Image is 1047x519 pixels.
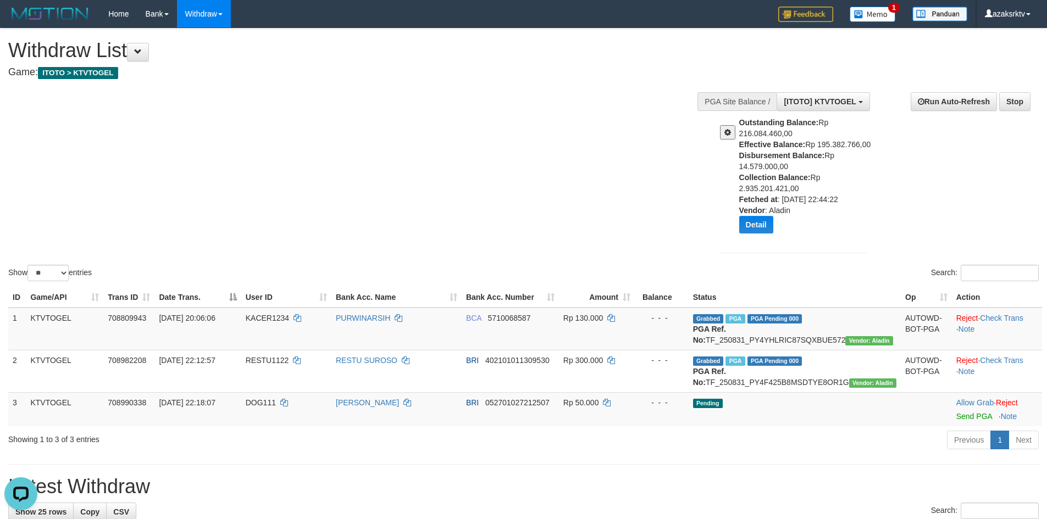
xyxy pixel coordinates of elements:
h1: Withdraw List [8,40,687,62]
b: Effective Balance: [739,140,806,149]
td: · · [952,308,1042,350]
img: Button%20Memo.svg [850,7,896,22]
a: Reject [996,398,1018,407]
label: Show entries [8,265,92,281]
span: Copy 5710068587 to clipboard [488,314,531,322]
h4: Game: [8,67,687,78]
label: Search: [931,265,1039,281]
span: CSV [113,507,129,516]
th: Trans ID: activate to sort column ascending [103,287,154,308]
span: Marked by azaksrktv [725,314,745,323]
a: Check Trans [980,314,1023,322]
a: Check Trans [980,356,1023,365]
a: Run Auto-Refresh [911,92,997,111]
input: Search: [961,265,1039,281]
span: ITOTO > KTVTOGEL [38,67,118,79]
button: Open LiveChat chat widget [4,4,37,37]
a: Previous [947,431,991,449]
span: Copy 402101011309530 to clipboard [485,356,550,365]
span: · [956,398,996,407]
a: Send PGA [956,412,992,421]
img: Feedback.jpg [778,7,833,22]
td: AUTOWD-BOT-PGA [901,350,952,392]
span: [ITOTO] KTVTOGEL [784,97,856,106]
span: [DATE] 20:06:06 [159,314,215,322]
div: - - - [639,312,684,323]
span: BRI [466,356,479,365]
th: Op: activate to sort column ascending [901,287,952,308]
a: Next [1009,431,1039,449]
a: [PERSON_NAME] [336,398,399,407]
b: PGA Ref. No: [693,325,726,344]
input: Search: [961,503,1039,519]
button: Detail [739,216,773,233]
td: AUTOWD-BOT-PGA [901,308,952,350]
td: 3 [8,392,26,426]
span: RESTU1122 [246,356,289,365]
a: Note [959,367,975,376]
span: Rp 130.000 [563,314,603,322]
span: Rp 300.000 [563,356,603,365]
b: PGA Ref. No: [693,367,726,387]
span: PGA Pending [747,314,802,323]
th: Bank Acc. Name: activate to sort column ascending [331,287,462,308]
span: Copy 052701027212507 to clipboard [485,398,550,407]
b: Collection Balance: [739,173,811,182]
th: User ID: activate to sort column ascending [241,287,331,308]
span: Rp 50.000 [563,398,599,407]
td: 2 [8,350,26,392]
span: [DATE] 22:12:57 [159,356,215,365]
span: BCA [466,314,481,322]
div: - - - [639,355,684,366]
span: BRI [466,398,479,407]
span: 708990338 [108,398,146,407]
div: - - - [639,397,684,408]
th: Date Trans.: activate to sort column descending [154,287,241,308]
h1: Latest Withdraw [8,476,1039,498]
img: MOTION_logo.png [8,5,92,22]
a: RESTU SUROSO [336,356,397,365]
th: Bank Acc. Number: activate to sort column ascending [462,287,559,308]
b: Outstanding Balance: [739,118,819,127]
th: Status [689,287,901,308]
a: Stop [999,92,1031,111]
div: Showing 1 to 3 of 3 entries [8,429,428,445]
span: [DATE] 22:18:07 [159,398,215,407]
span: 708809943 [108,314,146,322]
td: KTVTOGEL [26,308,103,350]
td: KTVTOGEL [26,392,103,426]
td: TF_250831_PY4F425B8MSDTYE8OR1G [689,350,901,392]
th: Balance [635,287,689,308]
button: [ITOTO] KTVTOGEL [777,92,869,111]
th: Amount: activate to sort column ascending [559,287,635,308]
th: Action [952,287,1042,308]
td: · [952,392,1042,426]
a: 1 [990,431,1009,449]
span: PGA Pending [747,356,802,366]
span: Grabbed [693,356,724,366]
span: Vendor URL: https://payment4.1velocity.biz [845,336,893,345]
span: Grabbed [693,314,724,323]
span: Vendor URL: https://payment4.1velocity.biz [849,378,896,388]
span: DOG111 [246,398,276,407]
b: Disbursement Balance: [739,151,825,160]
a: Note [959,325,975,333]
td: 1 [8,308,26,350]
a: Note [1001,412,1017,421]
img: panduan.png [912,7,967,21]
span: Marked by azaksrktv [725,356,745,366]
a: Allow Grab [956,398,994,407]
label: Search: [931,503,1039,519]
th: ID [8,287,26,308]
div: Rp 216.084.460,00 Rp 195.382.766,00 Rp 14.579.000,00 Rp 2.935.201.421,00 : [DATE] 22:44:22 : Aladin [739,117,876,242]
td: TF_250831_PY4YHLRIC87SQXBUE572 [689,308,901,350]
span: KACER1234 [246,314,289,322]
div: PGA Site Balance / [697,92,777,111]
span: Pending [693,399,723,408]
span: Copy [80,507,99,516]
b: Vendor [739,206,765,215]
a: Reject [956,314,978,322]
a: Reject [956,356,978,365]
th: Game/API: activate to sort column ascending [26,287,103,308]
td: · · [952,350,1042,392]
